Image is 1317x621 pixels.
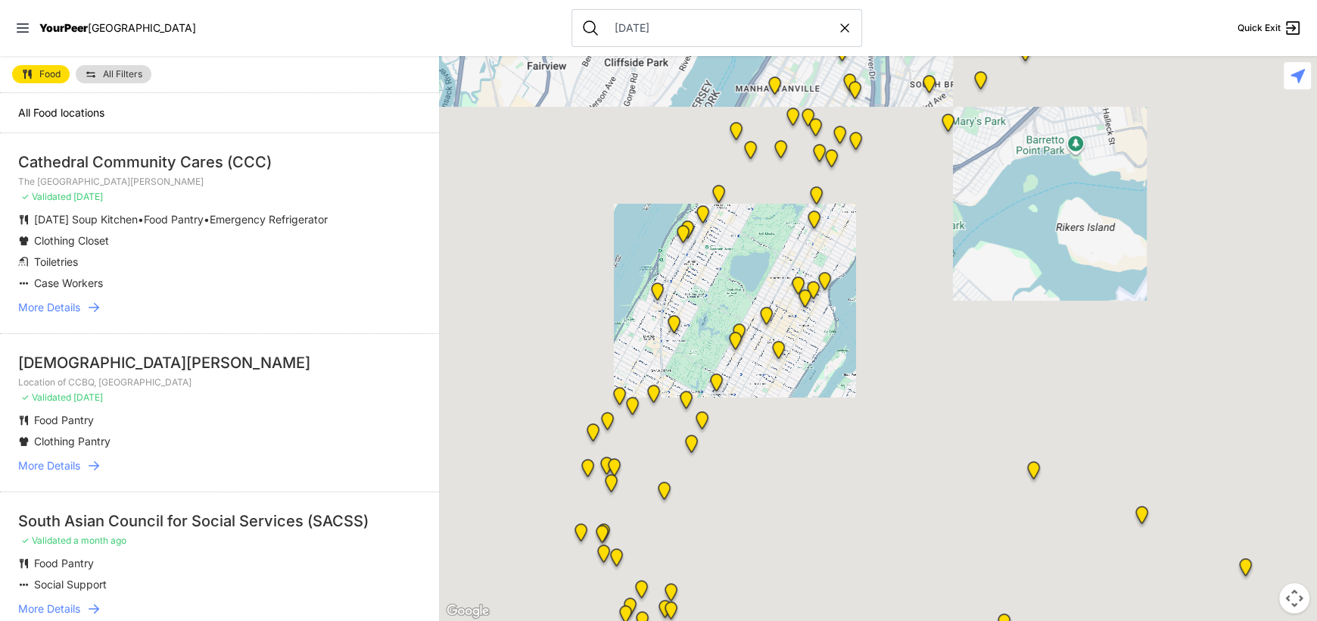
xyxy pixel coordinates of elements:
p: The [GEOGRAPHIC_DATA][PERSON_NAME] [18,176,421,188]
div: Bethany Lutheran Church [1126,500,1157,536]
div: Crossroads Food Pantry [599,452,630,488]
a: Food [12,65,70,83]
span: [DATE] [73,191,103,202]
span: Food Pantry [34,557,94,570]
span: Clothing Pantry [34,435,111,448]
span: Food Pantry [144,213,204,226]
div: Harlem [804,138,835,174]
span: YourPeer [39,21,88,34]
a: Open this area in Google Maps (opens a new window) [443,601,493,621]
div: The Cathedral Church of St. John the Divine [735,135,766,171]
span: • [138,213,144,226]
div: Uptown/Harlem DYCD Youth Drop-in Center [792,102,824,139]
a: Quick Exit [1238,19,1302,37]
span: a month ago [73,535,126,546]
input: Search [606,20,837,36]
span: Food [39,70,61,79]
span: Case Workers [34,276,103,289]
a: All Filters [76,65,151,83]
div: St. Mary's Mobile Market [965,65,996,101]
div: Avenue Church [798,275,829,311]
div: Harlem Temple Corps [834,67,865,104]
span: All Food locations [18,106,104,119]
span: Emergency Refrigerator [210,213,328,226]
div: Sylvia's Place [578,417,609,454]
div: Edie Windsor SAGE Center [596,468,627,504]
div: Samuel L. Kountz Pavilion [839,75,870,111]
a: More Details [18,601,421,616]
a: More Details [18,300,421,315]
div: [DEMOGRAPHIC_DATA][PERSON_NAME] [18,352,421,373]
span: More Details [18,458,80,473]
div: Synagoge at Union Square [601,542,632,579]
span: All Filters [103,70,142,79]
div: Manhattan [720,326,751,362]
img: Google [443,601,493,621]
p: Location of CCBQ, [GEOGRAPHIC_DATA] [18,376,421,389]
div: East Harlem [824,120,855,156]
div: South Asian Council for Social Services (SACSS) [18,510,421,532]
div: Back of the Church [587,519,618,555]
span: [DATE] [73,392,103,403]
div: Metro Baptist Church [592,406,623,442]
span: Food Pantry [34,413,94,426]
button: Map camera controls [1279,583,1309,613]
span: Clothing Closet [34,234,109,247]
div: Street Outreach SOP Pantry [801,180,832,217]
span: • [204,213,210,226]
div: Mainchance Adult Drop-in Center [649,476,680,512]
span: ✓ Validated [21,191,71,202]
div: Antonio Olivieri Drop-in Center [591,451,622,487]
div: 51 St and Broadway [638,379,669,415]
span: Quick Exit [1238,22,1281,34]
div: First Presbyterian Church [588,538,619,575]
div: Food Provider [687,199,718,236]
span: More Details [18,601,80,616]
span: [GEOGRAPHIC_DATA] [88,21,196,34]
span: ✓ Validated [21,392,71,403]
div: Cathedral Community Cares (CCC) [18,151,421,173]
span: [DATE] Soup Kitchen [34,213,138,226]
div: Queens [1230,552,1261,588]
div: Queen of Peace Single Male-Identified Adult Shelter [914,69,945,105]
span: ✓ Validated [21,535,71,546]
span: Toiletries [34,255,78,268]
div: Harlem [765,134,796,170]
div: Senior Programming [668,219,699,255]
span: Social Support [34,578,107,591]
div: General Hart Playground [1018,455,1049,491]
div: St. Bartholomew's Community Ministry [687,405,718,442]
a: YourPeer[GEOGRAPHIC_DATA] [39,23,196,33]
div: Chelsea [572,453,603,489]
div: East Harlem Drop-in Center [840,126,871,162]
div: Manhattan [703,179,734,215]
div: Willis Green Jr. Adult Healthcare Center [800,112,831,148]
a: More Details [18,458,421,473]
div: Church of St. Francis Xavier - Front Entrance [588,517,619,554]
div: Church of the Village [565,517,596,554]
span: More Details [18,300,80,315]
